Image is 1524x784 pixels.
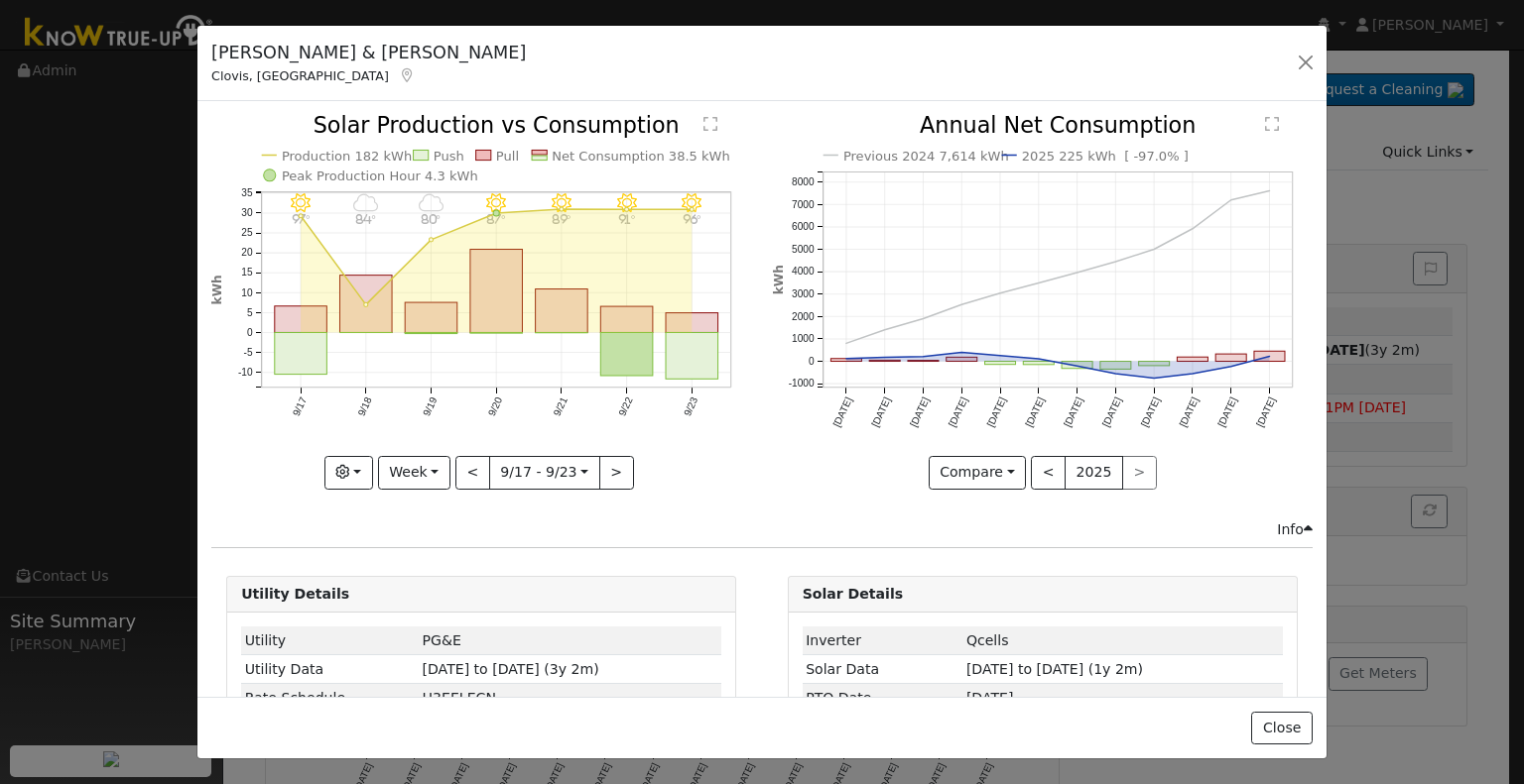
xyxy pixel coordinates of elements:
[1227,196,1235,204] circle: onclick=""
[1177,395,1201,429] text: [DATE]
[536,289,588,333] rect: onclick=""
[399,67,417,83] a: Map
[356,395,374,418] text: 9/18
[869,361,900,362] rect: onclick=""
[1177,358,1207,362] rect: onclick=""
[496,149,519,164] text: Pull
[1254,352,1285,362] rect: onclick=""
[1277,519,1313,540] div: Info
[957,301,965,309] circle: onclick=""
[423,690,496,706] span: L
[405,333,457,334] rect: onclick=""
[552,395,570,418] text: 9/21
[241,228,253,239] text: 25
[282,168,478,183] text: Peak Production Hour 4.3 kWh
[920,113,1197,139] text: Annual Net Consumption
[275,306,327,333] rect: onclick=""
[1265,117,1279,133] text: 
[299,214,303,218] circle: onclick=""
[841,340,849,348] circle: onclick=""
[1023,395,1047,429] text: [DATE]
[489,456,600,490] button: 9/17 - 9/23
[1189,225,1197,233] circle: onclick=""
[470,250,523,333] rect: onclick=""
[666,333,718,380] rect: onclick=""
[919,315,927,323] circle: onclick=""
[414,213,448,224] p: 80°
[211,40,526,65] h5: [PERSON_NAME] & [PERSON_NAME]
[966,690,1014,706] span: [DATE]
[1138,362,1169,366] rect: onclick=""
[552,193,571,213] i: 9/21 - Clear
[830,359,861,362] rect: onclick=""
[282,149,412,164] text: Production 182 kWh
[479,213,514,224] p: 87°
[211,68,389,83] span: Clovis, [GEOGRAPHIC_DATA]
[421,395,439,418] text: 9/19
[1265,187,1273,195] circle: onclick=""
[1034,355,1042,363] circle: onclick=""
[1150,246,1158,254] circle: onclick=""
[792,311,815,322] text: 2000
[792,267,815,278] text: 4000
[691,208,695,212] circle: onclick=""
[1022,149,1189,164] text: 2025 225 kWh [ -97.0% ]
[1111,371,1119,379] circle: onclick=""
[1227,363,1235,371] circle: onclick=""
[792,222,815,233] text: 6000
[353,193,379,213] i: 9/18 - Cloudy
[544,213,578,224] p: 89°
[617,395,635,418] text: 9/22
[1062,395,1085,429] text: [DATE]
[601,333,654,377] rect: onclick=""
[423,632,461,648] span: ID: 14777666, authorized: 08/13/24
[682,395,699,418] text: 9/23
[803,655,963,684] td: Solar Data
[1100,362,1131,370] rect: onclick=""
[283,213,317,224] p: 97°
[244,347,253,358] text: -5
[291,395,309,418] text: 9/17
[601,307,654,333] rect: onclick=""
[241,626,419,655] td: Utility
[908,361,939,362] rect: onclick=""
[666,313,718,333] rect: onclick=""
[275,333,327,375] rect: onclick=""
[1150,375,1158,383] circle: onclick=""
[803,586,903,602] strong: Solar Details
[617,193,637,213] i: 9/22 - Clear
[1065,456,1123,490] button: 2025
[241,208,253,219] text: 30
[455,456,490,490] button: <
[560,207,564,211] circle: onclick=""
[830,395,854,429] text: [DATE]
[247,307,253,318] text: 5
[241,287,253,298] text: 10
[1254,395,1278,429] text: [DATE]
[1189,371,1197,379] circle: onclick=""
[1100,395,1124,429] text: [DATE]
[675,213,709,224] p: 96°
[919,353,927,361] circle: onclick=""
[487,193,507,213] i: 9/20 - Clear
[241,586,349,602] strong: Utility Details
[210,276,224,305] text: kWh
[843,149,1009,164] text: Previous 2024 7,614 kWh
[792,288,815,299] text: 3000
[599,456,634,490] button: >
[434,149,464,164] text: Push
[247,327,253,338] text: 0
[553,149,731,164] text: Net Consumption 38.5 kWh
[966,661,1143,677] span: [DATE] to [DATE] (1y 2m)
[788,379,814,390] text: -1000
[1034,280,1042,287] circle: onclick=""
[808,356,814,367] text: 0
[1215,395,1239,429] text: [DATE]
[241,655,419,684] td: Utility Data
[957,349,965,357] circle: onclick=""
[609,213,644,224] p: 91°
[996,289,1004,297] circle: onclick=""
[1073,363,1080,371] circle: onclick=""
[241,684,419,713] td: Rate Schedule
[486,395,504,418] text: 9/20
